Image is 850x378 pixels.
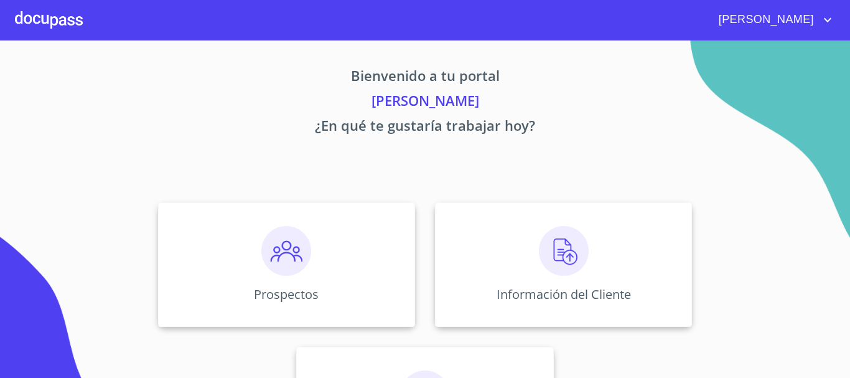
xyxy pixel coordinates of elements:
p: Prospectos [254,286,319,303]
span: [PERSON_NAME] [709,10,820,30]
img: carga.png [539,226,589,276]
button: account of current user [709,10,835,30]
p: Información del Cliente [497,286,631,303]
p: Bienvenido a tu portal [42,65,808,90]
p: ¿En qué te gustaría trabajar hoy? [42,115,808,140]
img: prospectos.png [261,226,311,276]
p: [PERSON_NAME] [42,90,808,115]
